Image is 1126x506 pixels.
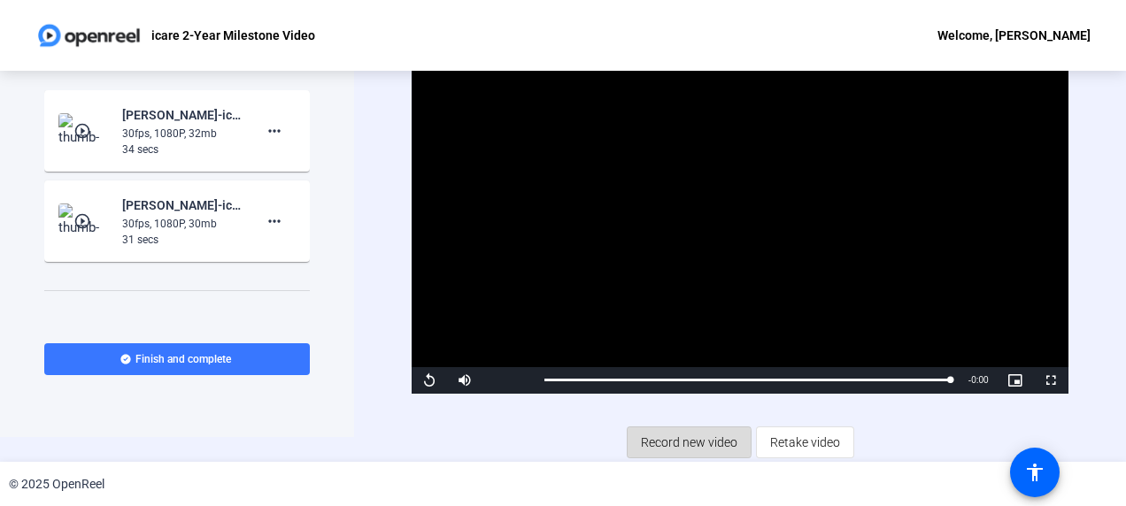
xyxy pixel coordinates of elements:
[264,120,285,142] mat-icon: more_horiz
[58,203,111,239] img: thumb-nail
[998,367,1033,394] button: Picture-in-Picture
[9,475,104,494] div: © 2025 OpenReel
[756,426,854,458] button: Retake video
[73,122,95,140] mat-icon: play_circle_outline
[151,25,315,46] p: icare 2-Year Milestone Video
[968,375,971,385] span: -
[122,232,241,248] div: 31 secs
[971,375,988,385] span: 0:00
[1024,462,1045,483] mat-icon: accessibility
[544,379,950,381] div: Progress Bar
[73,212,95,230] mat-icon: play_circle_outline
[44,343,310,375] button: Finish and complete
[412,367,447,394] button: Replay
[122,216,241,232] div: 30fps, 1080P, 30mb
[447,367,482,394] button: Mute
[122,104,241,126] div: [PERSON_NAME]-icare 2-Year Milestone Video-icare 2-Year Milestone Video-1755150243812-webcam
[135,352,231,366] span: Finish and complete
[58,113,111,149] img: thumb-nail
[35,18,143,53] img: OpenReel logo
[770,425,840,459] span: Retake video
[1033,367,1068,394] button: Fullscreen
[641,425,737,459] span: Record new video
[122,195,241,216] div: [PERSON_NAME]-icare 2-Year Milestone Video-icare 2-Year Milestone Video-1755149999894-webcam
[412,25,1068,394] div: Video Player
[122,142,241,157] div: 34 secs
[122,126,241,142] div: 30fps, 1080P, 32mb
[627,426,752,458] button: Record new video
[937,25,1091,46] div: Welcome, [PERSON_NAME]
[264,211,285,232] mat-icon: more_horiz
